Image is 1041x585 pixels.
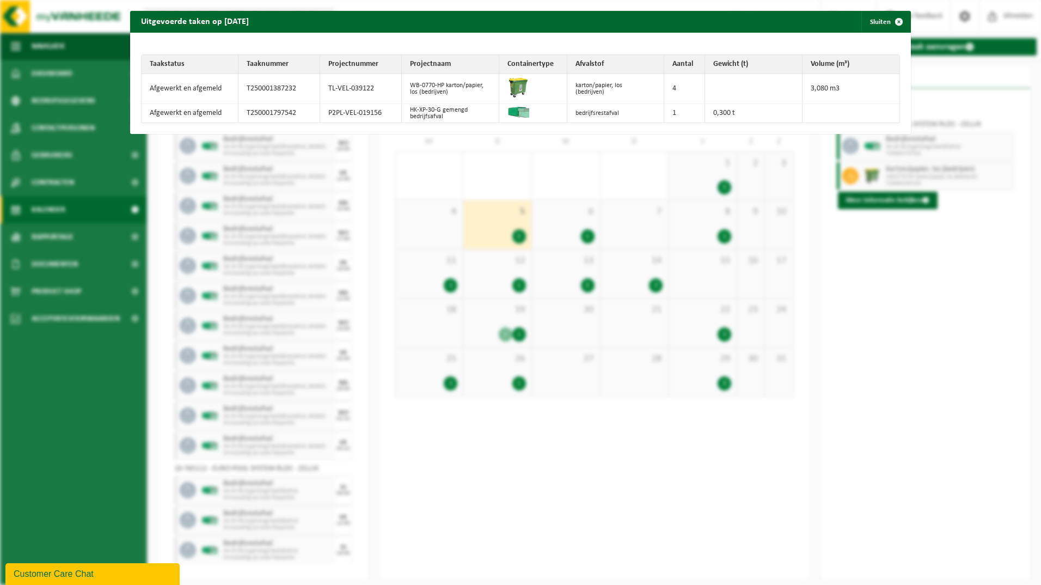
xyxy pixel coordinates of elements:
[567,104,664,123] td: bedrijfsrestafval
[142,55,238,74] th: Taakstatus
[238,104,320,123] td: T250001797542
[402,104,499,123] td: HK-XP-30-G gemengd bedrijfsafval
[664,55,705,74] th: Aantal
[507,77,529,99] img: WB-0770-HPE-GN-50
[142,104,238,123] td: Afgewerkt en afgemeld
[567,74,664,104] td: karton/papier, los (bedrijven)
[238,74,320,104] td: T250001387232
[5,561,182,585] iframe: chat widget
[664,104,705,123] td: 1
[238,55,320,74] th: Taaknummer
[803,55,899,74] th: Volume (m³)
[402,55,499,74] th: Projectnaam
[567,55,664,74] th: Afvalstof
[142,74,238,104] td: Afgewerkt en afgemeld
[130,11,260,32] h2: Uitgevoerde taken op [DATE]
[705,55,802,74] th: Gewicht (t)
[320,55,402,74] th: Projectnummer
[803,74,899,104] td: 3,080 m3
[705,104,802,123] td: 0,300 t
[320,104,402,123] td: P2PL-VEL-019156
[320,74,402,104] td: TL-VEL-039122
[861,11,910,33] button: Sluiten
[402,74,499,104] td: WB-0770-HP karton/papier, los (bedrijven)
[664,74,705,104] td: 4
[499,55,567,74] th: Containertype
[507,107,529,118] img: HK-XP-30-GN-00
